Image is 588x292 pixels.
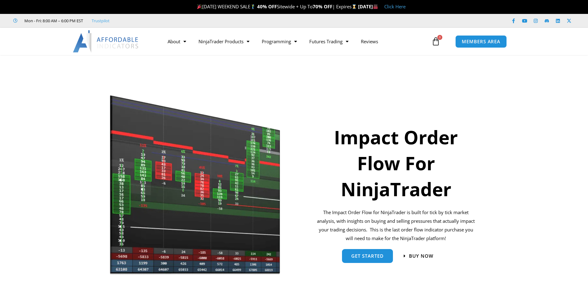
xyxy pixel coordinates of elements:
[404,254,433,258] a: Buy now
[358,3,378,10] strong: [DATE]
[161,34,430,49] nav: Menu
[196,3,358,10] span: [DATE] WEEKEND SALE Sitewide + Up To | Expires
[73,30,139,53] img: LogoAI | Affordable Indicators – NinjaTrader
[316,124,476,202] h1: Impact Order Flow For NinjaTrader
[251,4,255,9] img: 🏌️‍♂️
[422,32,449,50] a: 0
[92,17,110,24] a: Trustpilot
[197,4,202,9] img: 🎉
[257,3,277,10] strong: 40% OFF
[409,254,433,258] span: Buy now
[303,34,355,49] a: Futures Trading
[342,249,393,263] a: get started
[437,35,442,40] span: 0
[23,17,83,24] span: Mon - Fri: 8:00 AM – 6:00 PM EST
[161,34,192,49] a: About
[192,34,256,49] a: NinjaTrader Products
[316,208,476,243] p: The Impact Order Flow for NinjaTrader is built for tick by tick market analysis, with insights on...
[256,34,303,49] a: Programming
[462,39,500,44] span: MEMBERS AREA
[373,4,378,9] img: 🏭
[355,34,384,49] a: Reviews
[455,35,507,48] a: MEMBERS AREA
[351,254,384,258] span: get started
[352,4,357,9] img: ⌛
[384,3,406,10] a: Click Here
[313,3,332,10] strong: 70% OFF
[110,94,281,277] img: Orderflow | Affordable Indicators – NinjaTrader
